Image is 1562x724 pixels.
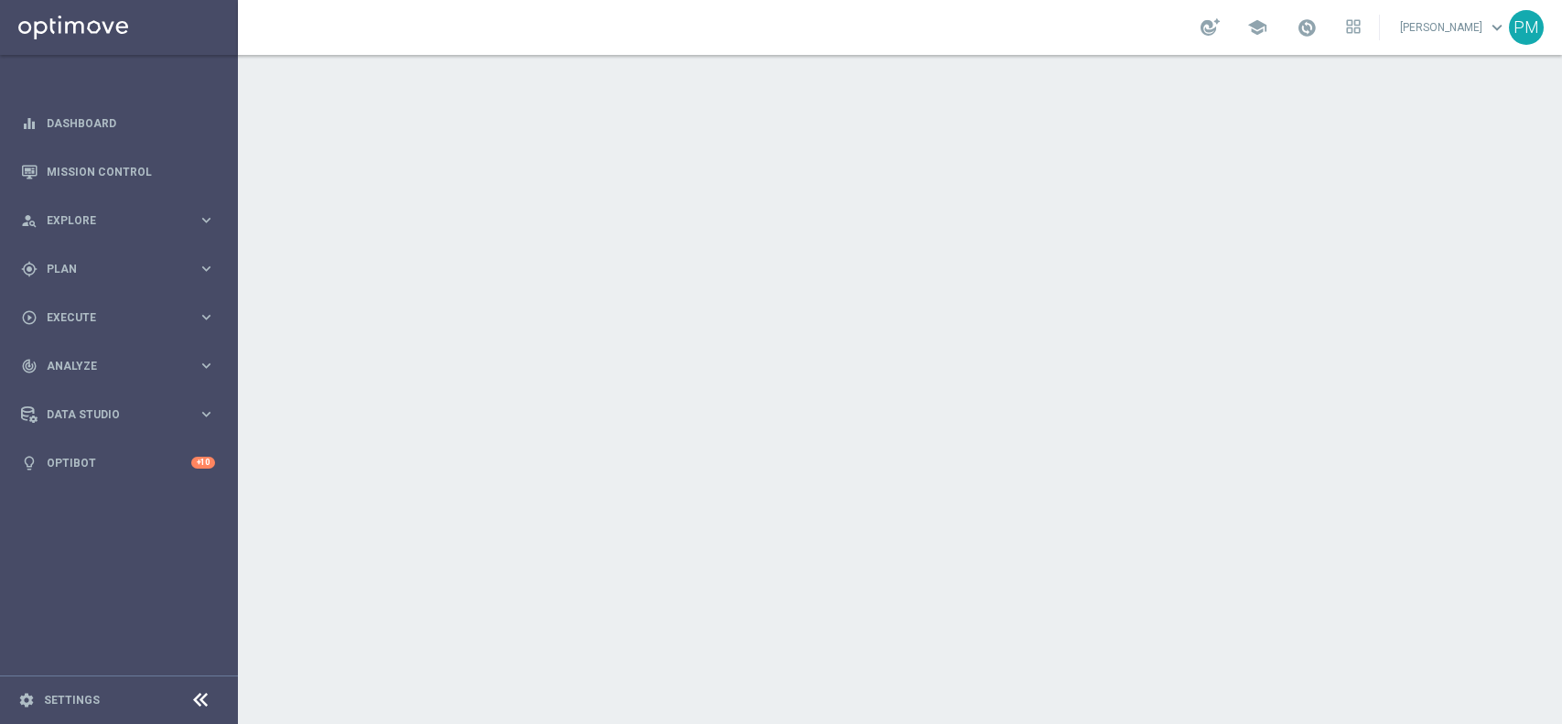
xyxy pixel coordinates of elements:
[47,147,215,196] a: Mission Control
[21,309,198,326] div: Execute
[21,212,198,229] div: Explore
[21,455,38,471] i: lightbulb
[20,262,216,276] button: gps_fixed Plan keyboard_arrow_right
[191,457,215,469] div: +10
[21,99,215,147] div: Dashboard
[20,310,216,325] button: play_circle_outline Execute keyboard_arrow_right
[198,308,215,326] i: keyboard_arrow_right
[20,116,216,131] button: equalizer Dashboard
[21,438,215,487] div: Optibot
[21,309,38,326] i: play_circle_outline
[21,406,198,423] div: Data Studio
[21,358,38,374] i: track_changes
[47,264,198,275] span: Plan
[198,211,215,229] i: keyboard_arrow_right
[20,165,216,179] button: Mission Control
[47,409,198,420] span: Data Studio
[198,260,215,277] i: keyboard_arrow_right
[20,456,216,470] button: lightbulb Optibot +10
[18,692,35,708] i: settings
[21,212,38,229] i: person_search
[21,261,38,277] i: gps_fixed
[1487,17,1507,38] span: keyboard_arrow_down
[198,405,215,423] i: keyboard_arrow_right
[198,357,215,374] i: keyboard_arrow_right
[21,147,215,196] div: Mission Control
[20,359,216,373] button: track_changes Analyze keyboard_arrow_right
[47,215,198,226] span: Explore
[21,358,198,374] div: Analyze
[1398,14,1509,41] a: [PERSON_NAME]keyboard_arrow_down
[21,261,198,277] div: Plan
[1509,10,1544,45] div: PM
[20,407,216,422] button: Data Studio keyboard_arrow_right
[21,115,38,132] i: equalizer
[47,438,191,487] a: Optibot
[47,99,215,147] a: Dashboard
[20,213,216,228] button: person_search Explore keyboard_arrow_right
[44,695,100,706] a: Settings
[47,312,198,323] span: Execute
[47,361,198,372] span: Analyze
[1247,17,1267,38] span: school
